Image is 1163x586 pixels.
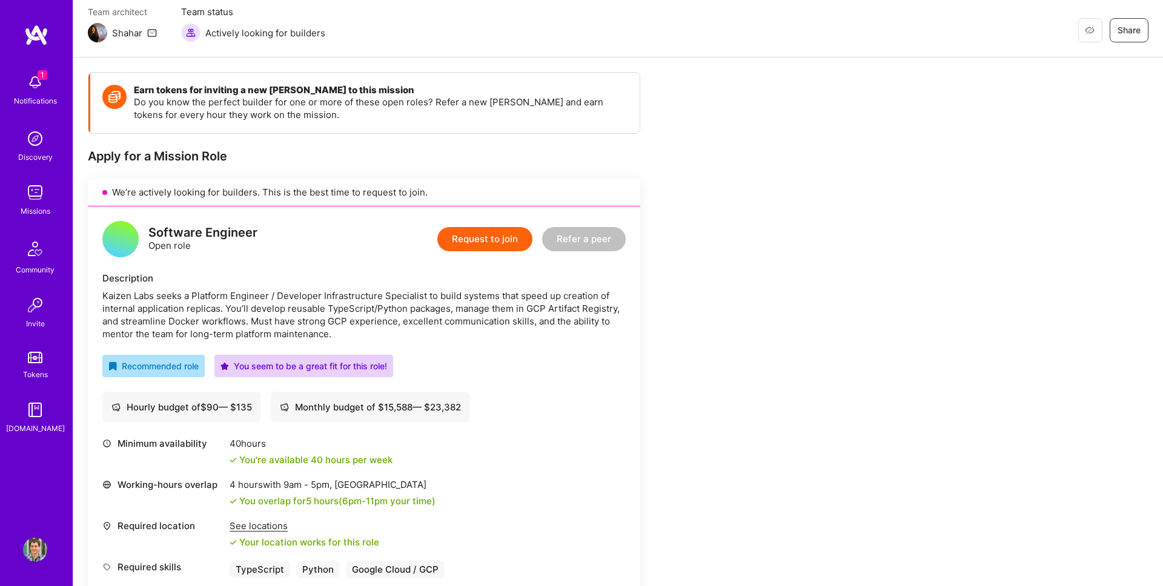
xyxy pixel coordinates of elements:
div: Discovery [18,151,53,163]
img: discovery [23,127,47,151]
div: [DOMAIN_NAME] [6,422,65,435]
div: Python [296,561,340,578]
div: Hourly budget of $ 90 — $ 135 [111,401,252,413]
span: 9am - 5pm , [281,479,334,490]
i: icon Mail [147,28,157,38]
div: Description [102,272,626,285]
div: See locations [230,519,379,532]
button: Share [1110,18,1148,42]
div: Apply for a Mission Role [88,148,640,164]
span: 6pm - 11pm [342,495,388,507]
img: teamwork [23,180,47,205]
img: tokens [28,352,42,363]
i: icon PurpleStar [220,362,229,370]
i: icon Check [230,539,237,546]
div: You seem to be a great fit for this role! [220,360,387,372]
a: User Avatar [20,538,50,562]
div: Software Engineer [148,226,257,239]
div: Notifications [14,94,57,107]
div: Tokens [23,368,48,381]
div: Shahar [112,27,142,39]
span: Team architect [88,5,157,18]
img: logo [24,24,48,46]
div: Open role [148,226,257,252]
div: Kaizen Labs seeks a Platform Engineer / Developer Infrastructure Specialist to build systems that... [102,289,626,340]
img: Token icon [102,85,127,109]
img: Community [21,234,50,263]
div: 4 hours with [GEOGRAPHIC_DATA] [230,478,436,491]
div: Monthly budget of $ 15,588 — $ 23,382 [280,401,461,413]
img: bell [23,70,47,94]
div: Invite [26,317,45,330]
div: Working-hours overlap [102,478,224,491]
span: Share [1118,24,1141,36]
i: icon Cash [280,403,289,412]
div: Minimum availability [102,437,224,450]
img: Invite [23,293,47,317]
i: icon Check [230,498,237,505]
img: Team Architect [88,23,107,42]
img: Actively looking for builders [181,23,200,42]
div: 40 hours [230,437,393,450]
i: icon Location [102,521,111,530]
button: Request to join [437,227,532,251]
p: Do you know the perfect builder for one or more of these open roles? Refer a new [PERSON_NAME] an... [134,96,628,121]
div: You overlap for 5 hours ( your time) [239,495,436,507]
div: Your location works for this role [230,536,379,548]
div: You're available 40 hours per week [230,453,393,466]
div: Community [16,263,55,276]
img: guide book [23,398,47,422]
div: Required location [102,519,224,532]
i: icon Check [230,456,237,464]
div: TypeScript [230,561,290,578]
div: Required skills [102,561,224,573]
i: icon World [102,480,111,489]
div: Google Cloud / GCP [346,561,445,578]
button: Refer a peer [542,227,626,251]
div: We’re actively looking for builders. This is the best time to request to join. [88,179,640,206]
i: icon EyeClosed [1085,25,1095,35]
i: icon Tag [102,562,111,571]
span: 1 [38,70,47,80]
i: icon Cash [111,403,121,412]
i: icon RecommendedBadge [108,362,117,370]
img: User Avatar [23,538,47,562]
span: Actively looking for builders [205,27,325,39]
div: Recommended role [108,360,199,372]
div: Missions [21,205,50,217]
i: icon Clock [102,439,111,448]
h4: Earn tokens for inviting a new [PERSON_NAME] to this mission [134,85,628,96]
span: Team status [181,5,325,18]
